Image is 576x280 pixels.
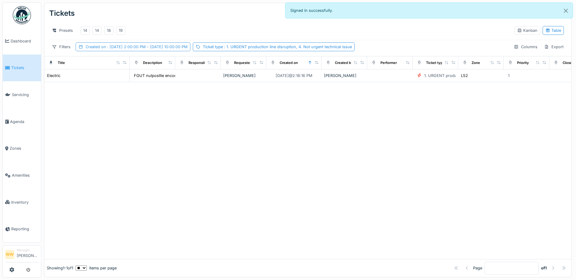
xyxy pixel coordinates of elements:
[426,60,445,65] div: Ticket type
[3,81,41,108] a: Servicing
[83,28,87,33] div: 14
[11,38,39,44] span: Dashboard
[511,42,540,51] div: Columns
[49,26,76,35] div: Presets
[10,145,39,151] span: Zones
[3,135,41,162] a: Zones
[12,92,39,98] span: Servicing
[49,5,75,21] div: Tickets
[380,60,397,65] div: Performer
[461,73,468,78] div: L52
[285,2,573,18] div: Signed in successfully.
[134,73,196,78] div: FOUT nulpositie encoder patroon
[11,226,39,232] span: Reporting
[17,248,39,261] li: [PERSON_NAME]
[545,28,561,33] div: Table
[3,162,41,189] a: Amenities
[143,60,162,65] div: Description
[5,248,39,262] a: WW Manager[PERSON_NAME]
[541,265,547,271] strong: of 1
[76,265,117,271] div: items per page
[234,60,257,65] div: Requested by
[223,73,264,78] div: [PERSON_NAME]
[223,45,352,49] span: : 1. URGENT production line disruption, 4. Not urgent technical issue
[473,265,482,271] div: Page
[280,60,298,65] div: Created on
[86,44,188,50] div: Created on
[3,55,41,82] a: Tickets
[106,45,188,49] span: : [DATE] 2:00:00 PM - [DATE] 10:00:00 PM
[424,73,494,78] div: 1. URGENT production line disruption
[335,60,353,65] div: Created by
[3,216,41,243] a: Reporting
[5,250,14,259] li: WW
[559,3,573,19] button: Close
[3,108,41,135] a: Agenda
[13,6,31,24] img: Badge_color-CXgf-gQk.svg
[11,65,39,71] span: Tickets
[3,28,41,55] a: Dashboard
[119,28,123,33] div: 19
[95,28,99,33] div: 14
[517,60,529,65] div: Priority
[58,60,65,65] div: Title
[47,265,73,271] div: Showing 1 - 1 of 1
[47,73,60,78] div: Electric
[276,73,312,78] div: [DATE] @ 2:18:16 PM
[472,60,480,65] div: Zone
[107,28,111,33] div: 18
[203,44,352,50] div: Ticket type
[17,248,39,252] div: Manager
[10,119,39,125] span: Agenda
[517,28,537,33] div: Kanban
[49,42,73,51] div: Filters
[324,73,365,78] div: [PERSON_NAME]
[3,189,41,216] a: Inventory
[12,172,39,178] span: Amenities
[11,199,39,205] span: Inventory
[541,42,566,51] div: Export
[189,60,209,65] div: Responsible
[508,73,510,78] div: 1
